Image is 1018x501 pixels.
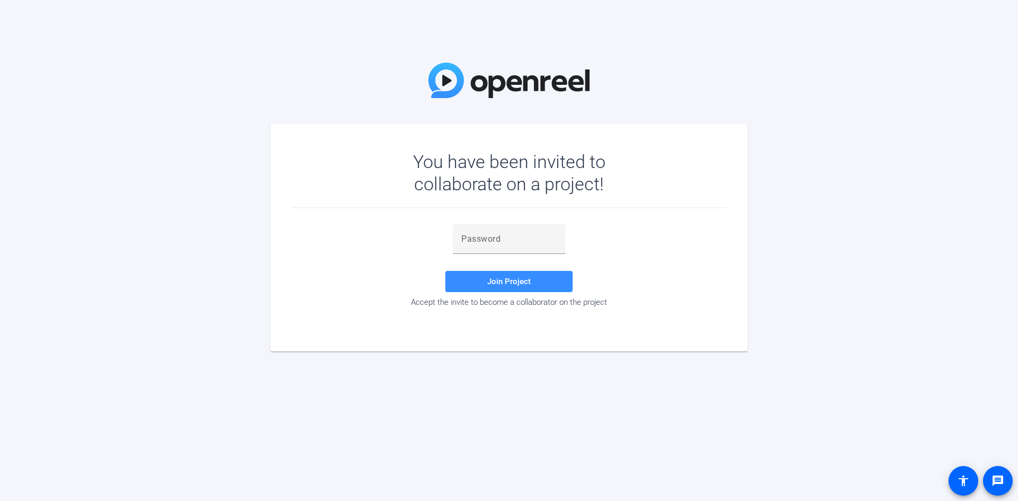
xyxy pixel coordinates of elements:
[461,233,557,245] input: Password
[382,151,636,195] div: You have been invited to collaborate on a project!
[445,271,573,292] button: Join Project
[292,297,726,307] div: Accept the invite to become a collaborator on the project
[957,474,970,487] mat-icon: accessibility
[487,277,531,286] span: Join Project
[428,63,590,98] img: OpenReel Logo
[991,474,1004,487] mat-icon: message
